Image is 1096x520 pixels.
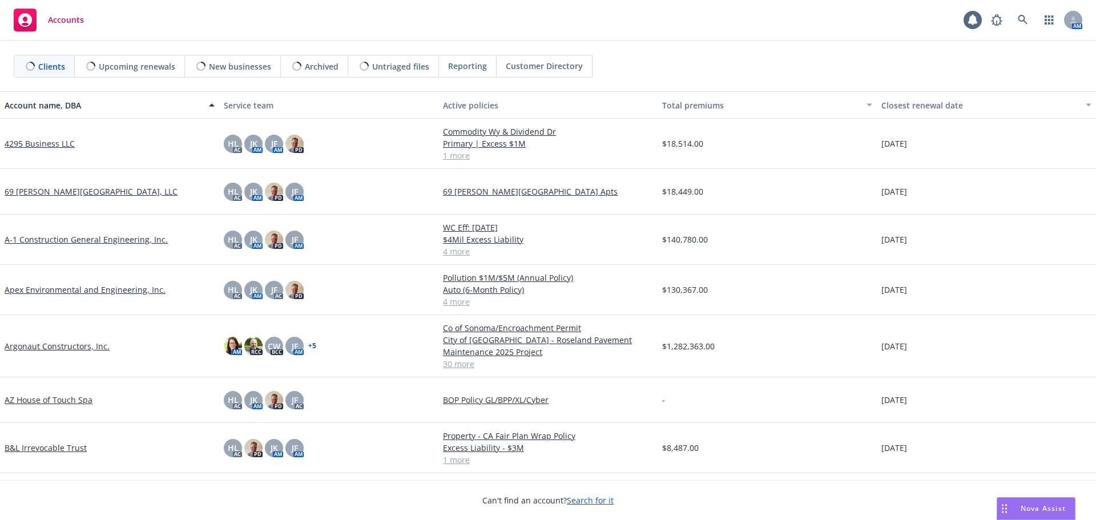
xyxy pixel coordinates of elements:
span: [DATE] [881,394,907,406]
span: JF [292,442,298,454]
a: City of [GEOGRAPHIC_DATA] - Roseland Pavement Maintenance 2025 Project [443,334,653,358]
span: [DATE] [881,233,907,245]
button: Service team [219,91,438,119]
span: [DATE] [881,442,907,454]
a: 4 more [443,296,653,308]
button: Total premiums [658,91,877,119]
a: Property - CA Fair Plan Wrap Policy [443,430,653,442]
span: Clients [38,61,65,72]
a: Auto (6-Month Policy) [443,284,653,296]
span: $1,282,363.00 [662,340,715,352]
span: JF [292,186,298,197]
span: [DATE] [881,138,907,150]
span: Reporting [448,60,487,72]
span: $130,367.00 [662,284,708,296]
span: HL [228,186,239,197]
span: JK [250,186,257,197]
span: Archived [305,61,339,72]
div: Drag to move [997,498,1012,519]
a: Pollution $1M/$5M (Annual Policy) [443,272,653,284]
div: Total premiums [662,99,860,111]
span: JK [250,138,257,150]
a: 1 more [443,150,653,162]
a: + 5 [308,342,316,349]
a: A-1 Construction General Engineering, Inc. [5,233,168,245]
a: Primary | Excess $1M [443,138,653,150]
span: JF [292,340,298,352]
span: JK [250,284,257,296]
span: Nova Assist [1021,503,1066,513]
span: JF [271,138,277,150]
span: New businesses [209,61,271,72]
span: JK [271,442,278,454]
a: Commodity Wy & Dividend Dr [443,126,653,138]
a: B&L Irrevocable Trust [5,442,87,454]
span: HL [228,442,239,454]
button: Nova Assist [997,497,1075,520]
a: Search for it [567,495,614,506]
a: Search [1012,9,1034,31]
span: [DATE] [881,186,907,197]
div: Closest renewal date [881,99,1079,111]
span: $18,514.00 [662,138,703,150]
a: $4Mil Excess Liability [443,233,653,245]
span: [DATE] [881,284,907,296]
a: Argonaut Constructors, Inc. [5,340,110,352]
a: 30 more [443,358,653,370]
a: Apex Environmental and Engineering, Inc. [5,284,166,296]
a: Accounts [9,4,88,36]
span: JF [292,233,298,245]
a: BOP Policy GL/BPP/XL/Cyber [443,394,653,406]
img: photo [244,439,263,457]
a: 1 more [443,454,653,466]
a: Excess Liability - $3M [443,442,653,454]
img: photo [265,391,283,409]
img: photo [224,337,242,355]
span: $8,487.00 [662,442,699,454]
span: [DATE] [881,340,907,352]
span: Can't find an account? [482,494,614,506]
span: JK [250,394,257,406]
span: HL [228,233,239,245]
a: 69 [PERSON_NAME][GEOGRAPHIC_DATA], LLC [5,186,178,197]
span: Untriaged files [372,61,429,72]
span: Customer Directory [506,60,583,72]
div: Account name, DBA [5,99,202,111]
img: photo [265,183,283,201]
a: WC Eff: [DATE] [443,221,653,233]
span: CW [268,340,280,352]
span: - [662,394,665,406]
img: photo [265,231,283,249]
a: 4295 Business LLC [5,138,75,150]
a: Switch app [1038,9,1061,31]
div: Active policies [443,99,653,111]
span: HL [228,138,239,150]
a: AZ House of Touch Spa [5,394,92,406]
span: JK [250,233,257,245]
span: HL [228,284,239,296]
span: JF [292,394,298,406]
span: $140,780.00 [662,233,708,245]
span: Upcoming renewals [99,61,175,72]
span: JF [271,284,277,296]
span: HL [228,394,239,406]
button: Closest renewal date [877,91,1096,119]
a: Report a Bug [985,9,1008,31]
img: photo [285,135,304,153]
span: Accounts [48,15,84,25]
a: 69 [PERSON_NAME][GEOGRAPHIC_DATA] Apts [443,186,653,197]
a: 4 more [443,245,653,257]
div: Service team [224,99,434,111]
button: Active policies [438,91,658,119]
img: photo [285,281,304,299]
span: $18,449.00 [662,186,703,197]
img: photo [244,337,263,355]
a: Co of Sonoma/Encroachment Permit [443,322,653,334]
